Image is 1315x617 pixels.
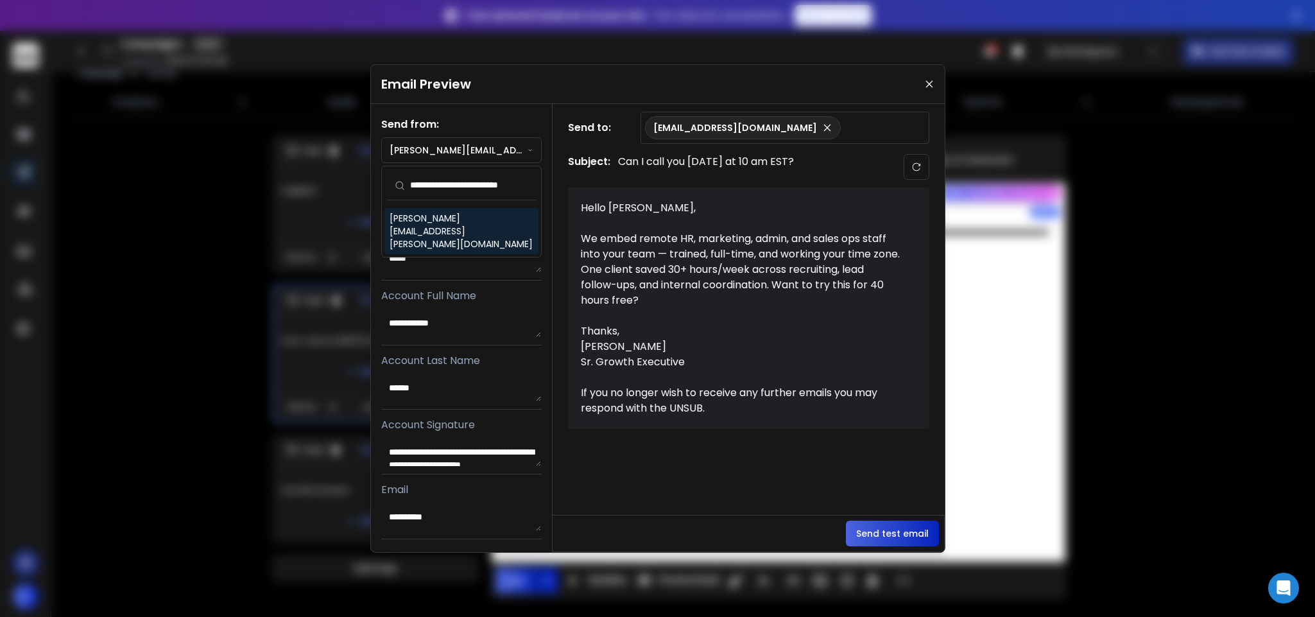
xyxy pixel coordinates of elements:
[846,521,939,546] button: Send test email
[618,154,794,180] p: Can I call you [DATE] at 10 am EST?
[581,385,902,416] div: If you no longer wish to receive any further emails you may respond with the UNSUB.
[390,144,528,157] p: [PERSON_NAME][EMAIL_ADDRESS][PERSON_NAME][DOMAIN_NAME]
[381,288,542,304] p: Account Full Name
[581,354,902,370] div: Sr. Growth Executive
[581,324,902,339] div: Thanks,
[381,417,542,433] p: Account Signature
[381,353,542,369] p: Account Last Name
[381,482,542,498] p: Email
[381,75,471,93] h1: Email Preview
[390,212,533,250] div: [PERSON_NAME][EMAIL_ADDRESS][PERSON_NAME][DOMAIN_NAME]
[653,121,817,134] p: [EMAIL_ADDRESS][DOMAIN_NAME]
[581,200,902,216] div: Hello [PERSON_NAME],
[581,231,902,308] div: We embed remote HR, marketing, admin, and sales ops staff into your team — trained, full-time, an...
[568,120,619,135] h1: Send to:
[568,154,610,180] h1: Subject:
[381,117,542,132] h1: Send from:
[581,339,902,354] div: [PERSON_NAME]
[1268,573,1299,604] div: Open Intercom Messenger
